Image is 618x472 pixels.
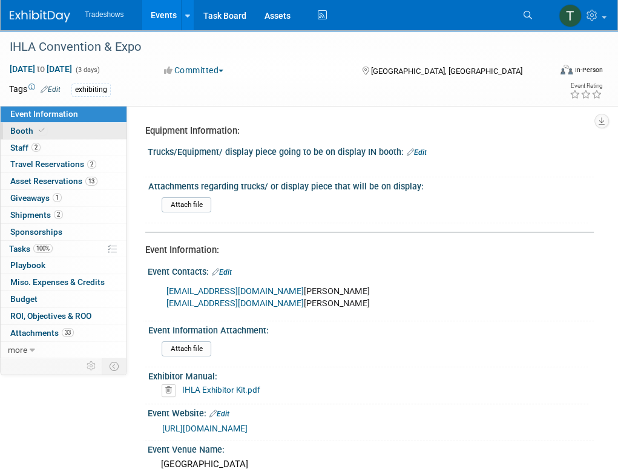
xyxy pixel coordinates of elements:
span: 100% [33,244,53,253]
div: Event Format [511,63,603,81]
a: Delete attachment? [162,386,180,395]
div: Event Contacts: [148,263,594,278]
span: Attachments [10,328,74,338]
span: Staff [10,143,41,152]
a: Edit [407,148,427,157]
a: Sponsorships [1,224,127,240]
span: [DATE] [DATE] [9,64,73,74]
div: [PERSON_NAME] [PERSON_NAME] [158,280,501,316]
a: Event Information [1,106,127,122]
span: Travel Reservations [10,159,96,169]
a: Shipments2 [1,207,127,223]
span: 2 [87,160,96,169]
span: 1 [53,193,62,202]
span: 13 [85,177,97,186]
span: Tradeshows [85,10,123,19]
span: Booth [10,126,47,136]
div: exhibiting [71,84,111,96]
a: Edit [41,85,61,94]
a: [EMAIL_ADDRESS][DOMAIN_NAME] [166,286,304,297]
a: Giveaways1 [1,190,127,206]
a: Tasks100% [1,241,127,257]
div: Trucks/Equipment/ display piece going to be on display IN booth: [148,143,594,159]
span: 33 [62,328,74,337]
span: to [35,64,47,74]
a: more [1,342,127,358]
a: Travel Reservations2 [1,156,127,172]
span: Playbook [10,260,45,270]
td: Personalize Event Tab Strip [81,358,102,374]
span: [GEOGRAPHIC_DATA], [GEOGRAPHIC_DATA] [371,67,522,76]
img: Format-Inperson.png [560,65,573,74]
a: Edit [209,410,229,418]
a: Budget [1,291,127,307]
td: Toggle Event Tabs [102,358,127,374]
a: IHLA Exhibitor Kit.pdf [182,385,260,395]
span: (3 days) [74,66,100,74]
div: Equipment Information: [145,125,585,137]
span: Giveaways [10,193,62,203]
a: Staff2 [1,140,127,156]
div: IHLA Convention & Expo [5,36,544,58]
i: Booth reservation complete [39,127,45,134]
span: Shipments [10,210,63,220]
div: Exhibitor Manual: [148,367,588,382]
a: Booth [1,123,127,139]
span: Sponsorships [10,227,62,237]
div: In-Person [574,65,603,74]
div: Event Website: [148,404,594,420]
a: [URL][DOMAIN_NAME] [162,424,248,433]
img: Teresa Ktsanes [559,4,582,27]
a: Playbook [1,257,127,274]
img: ExhibitDay [10,10,70,22]
span: Tasks [9,244,53,254]
span: Budget [10,294,38,304]
a: Edit [212,268,232,277]
a: Attachments33 [1,325,127,341]
span: Misc. Expenses & Credits [10,277,105,287]
button: Committed [160,64,228,76]
a: Asset Reservations13 [1,173,127,189]
div: Attachments regarding trucks/ or display piece that will be on display: [148,177,588,192]
td: Tags [9,83,61,97]
div: Event Rating [570,83,602,89]
a: [EMAIL_ADDRESS][DOMAIN_NAME] [166,298,304,309]
span: Asset Reservations [10,176,97,186]
span: 2 [54,210,63,219]
a: ROI, Objectives & ROO [1,308,127,324]
span: 2 [31,143,41,152]
div: Event Information Attachment: [148,321,588,336]
span: Event Information [10,109,78,119]
div: Event Venue Name: [148,441,594,456]
a: Misc. Expenses & Credits [1,274,127,290]
span: more [8,345,27,355]
div: Event Information: [145,244,585,257]
span: ROI, Objectives & ROO [10,311,91,321]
